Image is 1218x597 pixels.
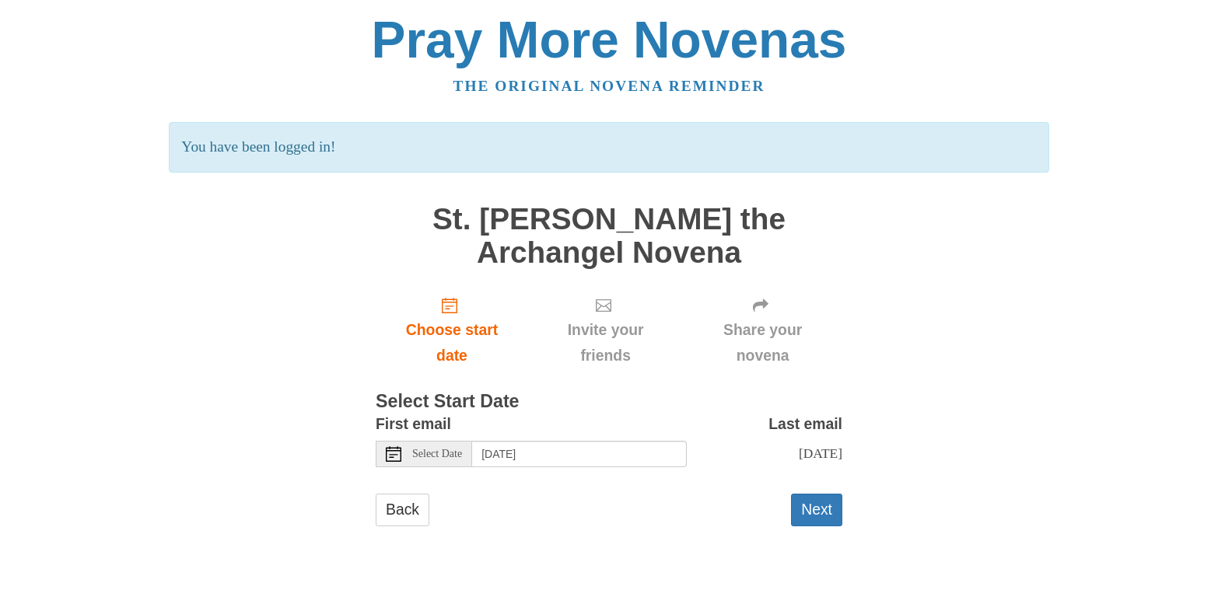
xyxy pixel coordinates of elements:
[544,317,667,368] span: Invite your friends
[799,445,842,461] span: [DATE]
[768,411,842,437] label: Last email
[391,317,513,368] span: Choose start date
[376,411,451,437] label: First email
[791,494,842,525] button: Next
[376,392,842,412] h3: Select Start Date
[683,285,842,377] div: Click "Next" to confirm your start date first.
[528,285,683,377] div: Click "Next" to confirm your start date first.
[372,11,847,68] a: Pray More Novenas
[376,494,429,525] a: Back
[412,449,462,459] span: Select Date
[169,122,1048,173] p: You have been logged in!
[453,78,765,94] a: The original novena reminder
[376,285,528,377] a: Choose start date
[698,317,827,368] span: Share your novena
[376,203,842,269] h1: St. [PERSON_NAME] the Archangel Novena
